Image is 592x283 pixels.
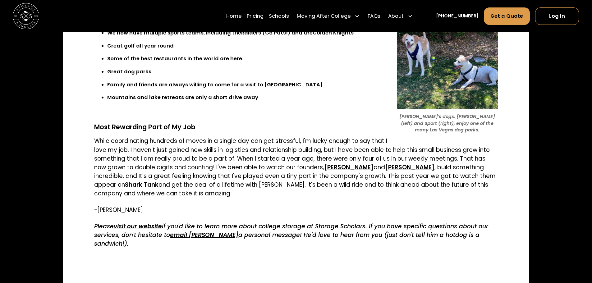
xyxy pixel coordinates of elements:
[385,163,434,171] a: [PERSON_NAME]
[94,137,498,198] p: While coordinating hundreds of moves in a single day can get stressful, I'm lucky enough to say t...
[94,206,498,214] p: -[PERSON_NAME]
[324,163,374,171] a: [PERSON_NAME]
[535,7,579,25] a: Log In
[484,7,530,25] a: Get a Quote
[94,231,480,248] em: a personal message! He'd love to hear from you (just don't tell him a hotdog is a sandwich!).
[226,7,242,25] a: Home
[13,3,39,29] img: Storage Scholars main logo
[241,29,261,36] strong: Raiders
[368,7,380,25] a: FAQs
[107,29,392,37] li: We now have multiple sports teams, including the (Go Pats!) and the
[436,13,479,20] a: [PHONE_NUMBER]
[107,55,392,63] li: Some of the best restaurants in the world are here
[107,42,392,50] li: Great golf all year round
[114,222,162,231] a: visit our website
[388,12,404,20] div: About
[386,7,415,25] div: About
[269,7,289,25] a: Schools
[94,122,195,131] strong: Most Rewarding Part of My Job
[94,222,488,239] em: if you'd like to learn more about college storage at Storage Scholars. If you have specific quest...
[294,7,363,25] div: Moving After College
[399,113,495,133] em: [PERSON_NAME]'s dogs, [PERSON_NAME] (left) and Sport (right), enjoy one of the many Las Vegas dog...
[247,7,264,25] a: Pricing
[297,12,351,20] div: Moving After College
[107,68,392,76] li: Great dog parks
[94,222,114,231] em: Please
[107,94,392,102] li: Mountains and lake retreats are only a short drive away
[125,180,158,189] a: Shark Tank
[107,81,392,89] li: Family and friends are always willing to come for a visit to [GEOGRAPHIC_DATA]
[313,29,354,36] a: Golden Knights
[241,29,262,36] a: Raiders
[170,231,238,239] a: email [PERSON_NAME]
